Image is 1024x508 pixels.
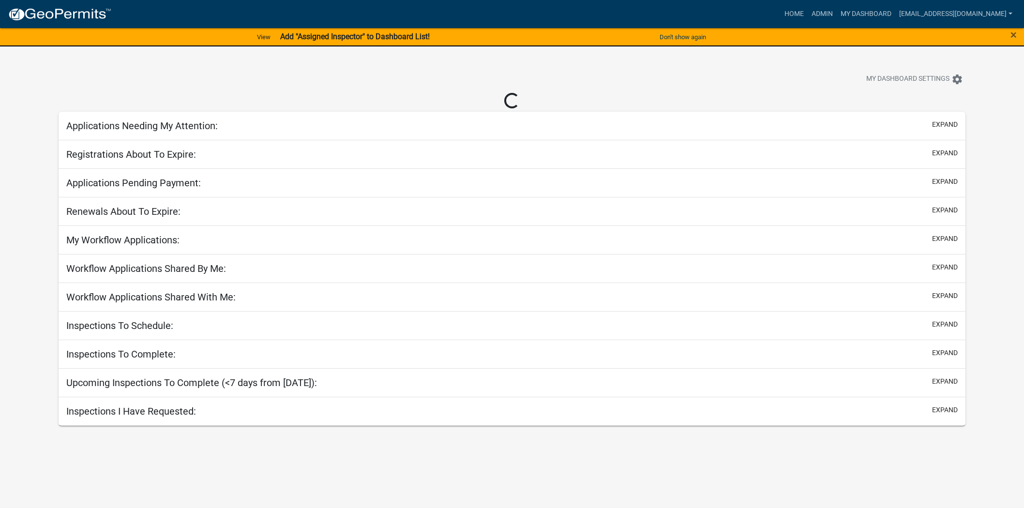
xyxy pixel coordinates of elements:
[66,234,180,246] h5: My Workflow Applications:
[66,348,176,360] h5: Inspections To Complete:
[932,120,958,130] button: expand
[656,29,710,45] button: Don't show again
[1010,28,1017,42] span: ×
[66,120,218,132] h5: Applications Needing My Attention:
[66,149,196,160] h5: Registrations About To Expire:
[253,29,274,45] a: View
[932,405,958,415] button: expand
[932,319,958,329] button: expand
[932,376,958,387] button: expand
[932,234,958,244] button: expand
[951,74,963,85] i: settings
[808,5,837,23] a: Admin
[66,206,181,217] h5: Renewals About To Expire:
[1010,29,1017,41] button: Close
[932,177,958,187] button: expand
[66,291,236,303] h5: Workflow Applications Shared With Me:
[932,291,958,301] button: expand
[66,377,317,388] h5: Upcoming Inspections To Complete (<7 days from [DATE]):
[932,205,958,215] button: expand
[895,5,1016,23] a: [EMAIL_ADDRESS][DOMAIN_NAME]
[932,348,958,358] button: expand
[66,320,173,331] h5: Inspections To Schedule:
[932,148,958,158] button: expand
[932,262,958,272] button: expand
[837,5,895,23] a: My Dashboard
[280,32,430,41] strong: Add "Assigned Inspector" to Dashboard List!
[866,74,949,85] span: My Dashboard Settings
[66,177,201,189] h5: Applications Pending Payment:
[66,405,196,417] h5: Inspections I Have Requested:
[858,70,971,89] button: My Dashboard Settingssettings
[66,263,226,274] h5: Workflow Applications Shared By Me:
[781,5,808,23] a: Home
